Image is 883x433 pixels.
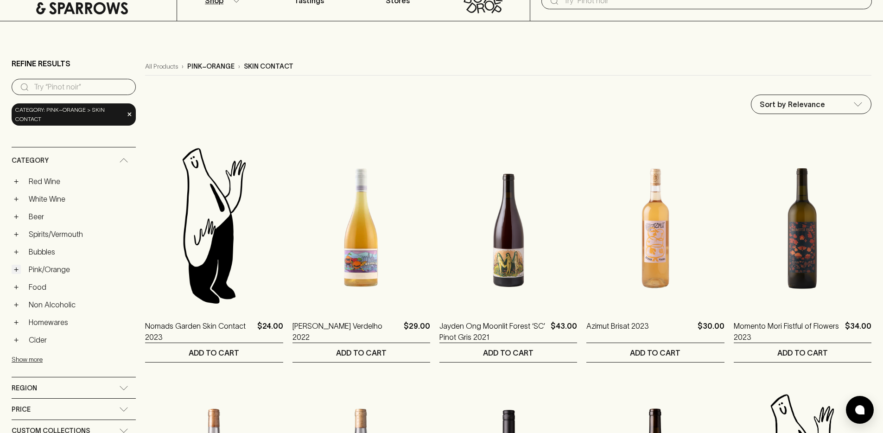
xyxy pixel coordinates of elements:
a: Bubbles [25,244,136,260]
a: Pink/Orange [25,261,136,277]
p: ADD TO CART [336,347,387,358]
button: + [12,300,21,309]
img: Somos Naranjito Verdelho 2022 [292,144,430,306]
p: $43.00 [551,320,577,343]
p: $29.00 [404,320,430,343]
img: bubble-icon [855,405,864,414]
span: Category [12,155,49,166]
button: ADD TO CART [734,343,871,362]
span: Category: pink~orange > skin contact [15,105,124,124]
button: + [12,229,21,239]
button: ADD TO CART [292,343,430,362]
a: Non Alcoholic [25,297,136,312]
a: Homewares [25,314,136,330]
input: Try “Pinot noir” [34,80,128,95]
p: $30.00 [698,320,724,343]
a: Spirits/Vermouth [25,226,136,242]
p: ADD TO CART [189,347,239,358]
a: Nomads Garden Skin Contact 2023 [145,320,253,343]
a: [PERSON_NAME] Verdelho 2022 [292,320,400,343]
button: ADD TO CART [586,343,724,362]
a: White Wine [25,191,136,207]
div: Category [12,147,136,174]
a: Momento Mori Fistful of Flowers 2023 [734,320,841,343]
button: + [12,265,21,274]
a: Beer [25,209,136,224]
div: Region [12,377,136,398]
a: Food [25,279,136,295]
img: Momento Mori Fistful of Flowers 2023 [734,144,871,306]
button: + [12,194,21,204]
img: Azimut Brisat 2023 [586,144,724,306]
p: $24.00 [257,320,283,343]
img: Jayden Ong Moonlit Forest ‘SC’ Pinot Gris 2021 [439,144,577,306]
button: + [12,177,21,186]
p: $34.00 [845,320,871,343]
p: Sort by Relevance [760,99,825,110]
a: Azimut Brisat 2023 [586,320,649,343]
button: + [12,212,21,221]
p: pink~orange [187,62,235,71]
button: + [12,282,21,292]
a: Jayden Ong Moonlit Forest ‘SC’ Pinot Gris 2021 [439,320,547,343]
img: Blackhearts & Sparrows Man [145,144,283,306]
p: ADD TO CART [483,347,534,358]
a: Red Wine [25,173,136,189]
p: skin contact [244,62,293,71]
button: + [12,318,21,327]
button: + [12,335,21,344]
div: Sort by Relevance [751,95,871,114]
button: ADD TO CART [145,343,283,362]
p: › [182,62,184,71]
button: Show more [12,350,133,369]
span: Region [12,382,37,394]
span: × [127,109,132,119]
p: Refine Results [12,58,70,69]
p: ADD TO CART [777,347,828,358]
a: Cider [25,332,136,348]
button: + [12,247,21,256]
span: Price [12,404,31,415]
p: ADD TO CART [630,347,680,358]
div: Price [12,399,136,420]
button: ADD TO CART [439,343,577,362]
p: › [238,62,240,71]
a: All Products [145,62,178,71]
